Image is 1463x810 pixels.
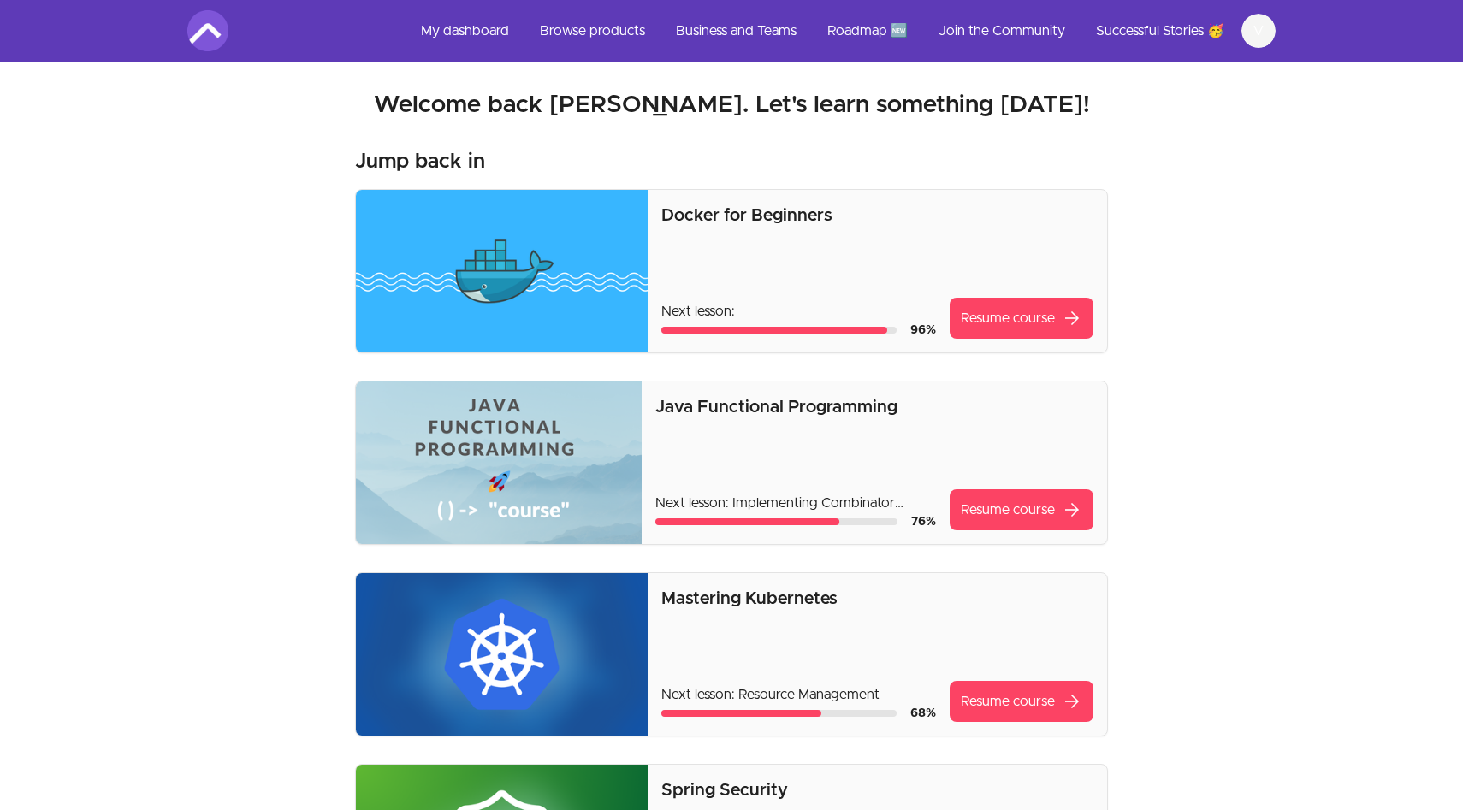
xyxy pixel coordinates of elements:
[355,148,485,175] h3: Jump back in
[1082,10,1238,51] a: Successful Stories 🥳
[910,707,936,719] span: 68 %
[814,10,921,51] a: Roadmap 🆕
[1062,308,1082,328] span: arrow_forward
[407,10,523,51] a: My dashboard
[655,493,936,513] p: Next lesson: Implementing Combinator Pattern
[1062,500,1082,520] span: arrow_forward
[661,327,897,334] div: Course progress
[356,190,648,352] img: Product image for Docker for Beginners
[661,587,1093,611] p: Mastering Kubernetes
[356,573,648,736] img: Product image for Mastering Kubernetes
[526,10,659,51] a: Browse products
[925,10,1079,51] a: Join the Community
[950,489,1093,530] a: Resume coursearrow_forward
[950,681,1093,722] a: Resume coursearrow_forward
[655,395,1093,419] p: Java Functional Programming
[1062,691,1082,712] span: arrow_forward
[407,10,1276,51] nav: Main
[661,710,897,717] div: Course progress
[910,324,936,336] span: 96 %
[1241,14,1276,48] button: V
[911,516,936,528] span: 76 %
[661,684,936,705] p: Next lesson: Resource Management
[655,518,897,525] div: Course progress
[661,778,1093,802] p: Spring Security
[187,10,228,51] img: Amigoscode logo
[662,10,810,51] a: Business and Teams
[950,298,1093,339] a: Resume coursearrow_forward
[661,301,936,322] p: Next lesson:
[187,90,1276,121] h2: Welcome back [PERSON_NAME]. Let's learn something [DATE]!
[356,381,642,544] img: Product image for Java Functional Programming
[661,204,1093,228] p: Docker for Beginners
